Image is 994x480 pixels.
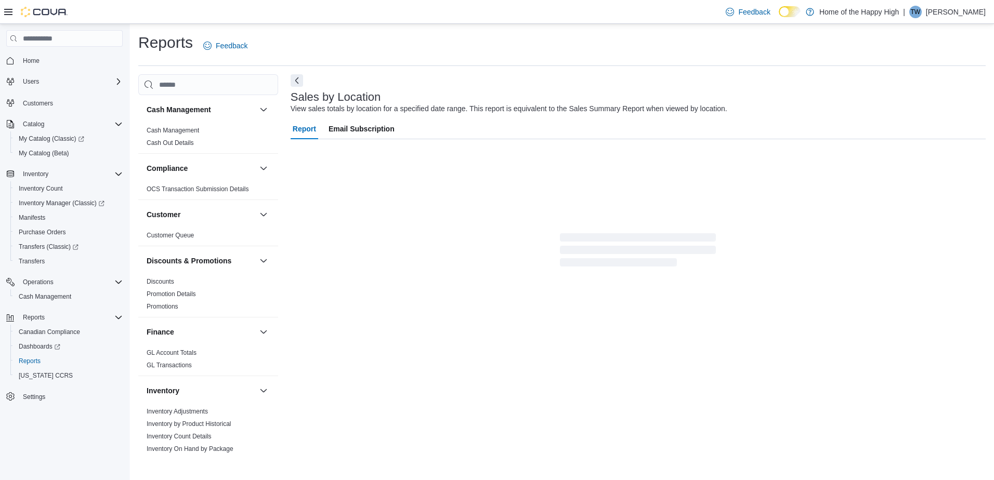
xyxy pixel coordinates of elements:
[23,120,44,128] span: Catalog
[138,275,278,317] div: Discounts & Promotions
[15,241,123,253] span: Transfers (Classic)
[19,118,123,130] span: Catalog
[19,199,104,207] span: Inventory Manager (Classic)
[19,118,48,130] button: Catalog
[147,277,174,286] span: Discounts
[147,407,208,416] span: Inventory Adjustments
[19,391,49,403] a: Settings
[15,226,123,238] span: Purchase Orders
[19,311,123,324] span: Reports
[10,289,127,304] button: Cash Management
[257,384,270,397] button: Inventory
[291,74,303,87] button: Next
[19,276,123,288] span: Operations
[147,185,249,193] span: OCS Transaction Submission Details
[147,327,255,337] button: Finance
[19,97,57,110] a: Customers
[2,310,127,325] button: Reports
[19,214,45,222] span: Manifests
[10,254,127,269] button: Transfers
[2,53,127,68] button: Home
[19,243,79,251] span: Transfers (Classic)
[15,255,123,268] span: Transfers
[147,327,174,337] h3: Finance
[147,349,197,356] a: GL Account Totals
[6,49,123,431] nav: Complex example
[147,209,255,220] button: Customer
[138,32,193,53] h1: Reports
[15,369,77,382] a: [US_STATE] CCRS
[2,389,127,404] button: Settings
[722,2,774,22] a: Feedback
[147,408,208,415] a: Inventory Adjustments
[2,74,127,89] button: Users
[257,255,270,267] button: Discounts & Promotions
[10,239,127,254] a: Transfers (Classic)
[19,168,123,180] span: Inventory
[926,6,986,18] p: [PERSON_NAME]
[147,163,255,174] button: Compliance
[15,182,67,195] a: Inventory Count
[257,326,270,338] button: Finance
[147,163,188,174] h3: Compliance
[147,302,178,311] span: Promotions
[147,256,231,266] h3: Discounts & Promotions
[138,229,278,246] div: Customer
[911,6,921,18] span: TW
[19,75,43,88] button: Users
[19,184,63,193] span: Inventory Count
[147,445,233,452] a: Inventory On Hand by Package
[147,104,255,115] button: Cash Management
[19,96,123,109] span: Customers
[147,290,196,298] a: Promotion Details
[23,278,54,286] span: Operations
[15,211,49,224] a: Manifests
[257,103,270,116] button: Cash Management
[147,231,194,239] span: Customer Queue
[329,118,395,139] span: Email Subscription
[560,235,716,269] span: Loading
[147,362,192,369] a: GL Transactions
[199,35,252,56] a: Feedback
[19,54,123,67] span: Home
[15,132,88,145] a: My Catalog (Classic)
[10,146,127,161] button: My Catalog (Beta)
[15,355,123,367] span: Reports
[19,55,44,67] a: Home
[257,162,270,175] button: Compliance
[15,132,123,145] span: My Catalog (Classic)
[147,232,194,239] a: Customer Queue
[903,6,905,18] p: |
[23,170,48,178] span: Inventory
[147,303,178,310] a: Promotions
[15,326,84,338] a: Canadian Compliance
[147,139,194,146] a: Cash Out Details
[19,328,80,336] span: Canadian Compliance
[147,126,199,135] span: Cash Management
[147,432,212,441] span: Inventory Count Details
[19,292,71,301] span: Cash Management
[291,103,727,114] div: View sales totals by location for a specified date range. This report is equivalent to the Sales ...
[15,340,64,353] a: Dashboards
[738,7,770,17] span: Feedback
[19,371,73,380] span: [US_STATE] CCRS
[147,104,211,115] h3: Cash Management
[15,197,123,209] span: Inventory Manager (Classic)
[19,357,41,365] span: Reports
[147,127,199,134] a: Cash Management
[147,385,179,396] h3: Inventory
[19,149,69,157] span: My Catalog (Beta)
[15,197,109,209] a: Inventory Manager (Classic)
[2,95,127,110] button: Customers
[10,354,127,368] button: Reports
[15,326,123,338] span: Canadian Compliance
[15,290,75,303] a: Cash Management
[19,276,58,288] button: Operations
[15,290,123,303] span: Cash Management
[293,118,316,139] span: Report
[19,311,49,324] button: Reports
[779,17,779,18] span: Dark Mode
[291,91,381,103] h3: Sales by Location
[21,7,68,17] img: Cova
